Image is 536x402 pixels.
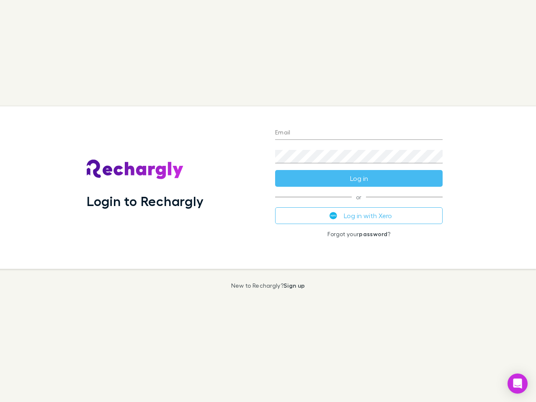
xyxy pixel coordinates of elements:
div: Open Intercom Messenger [508,374,528,394]
a: password [359,230,387,237]
p: Forgot your ? [275,231,443,237]
img: Xero's logo [330,212,337,219]
a: Sign up [283,282,305,289]
img: Rechargly's Logo [87,160,184,180]
p: New to Rechargly? [231,282,305,289]
button: Log in [275,170,443,187]
button: Log in with Xero [275,207,443,224]
h1: Login to Rechargly [87,193,204,209]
